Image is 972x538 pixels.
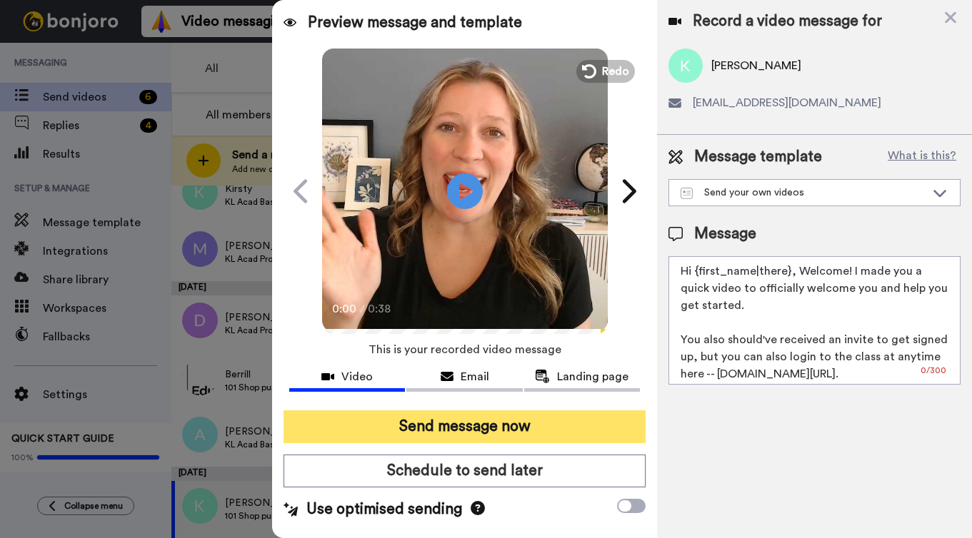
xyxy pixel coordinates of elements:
[341,368,373,385] span: Video
[668,256,961,385] textarea: Hi {first_name|there}, Welcome! I made you a quick video to officially welcome you and help you g...
[694,223,756,245] span: Message
[681,186,926,200] div: Send your own videos
[694,146,822,168] span: Message template
[557,368,628,385] span: Landing page
[284,410,646,443] button: Send message now
[306,499,462,520] span: Use optimised sending
[284,455,646,487] button: Schedule to send later
[693,94,881,111] span: [EMAIL_ADDRESS][DOMAIN_NAME]
[883,146,961,168] button: What is this?
[461,368,489,385] span: Email
[368,300,393,318] span: 0:38
[369,334,561,365] span: This is your recorded video message
[332,300,357,318] span: 0:00
[360,300,365,318] span: /
[681,188,693,199] img: Message-temps.svg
